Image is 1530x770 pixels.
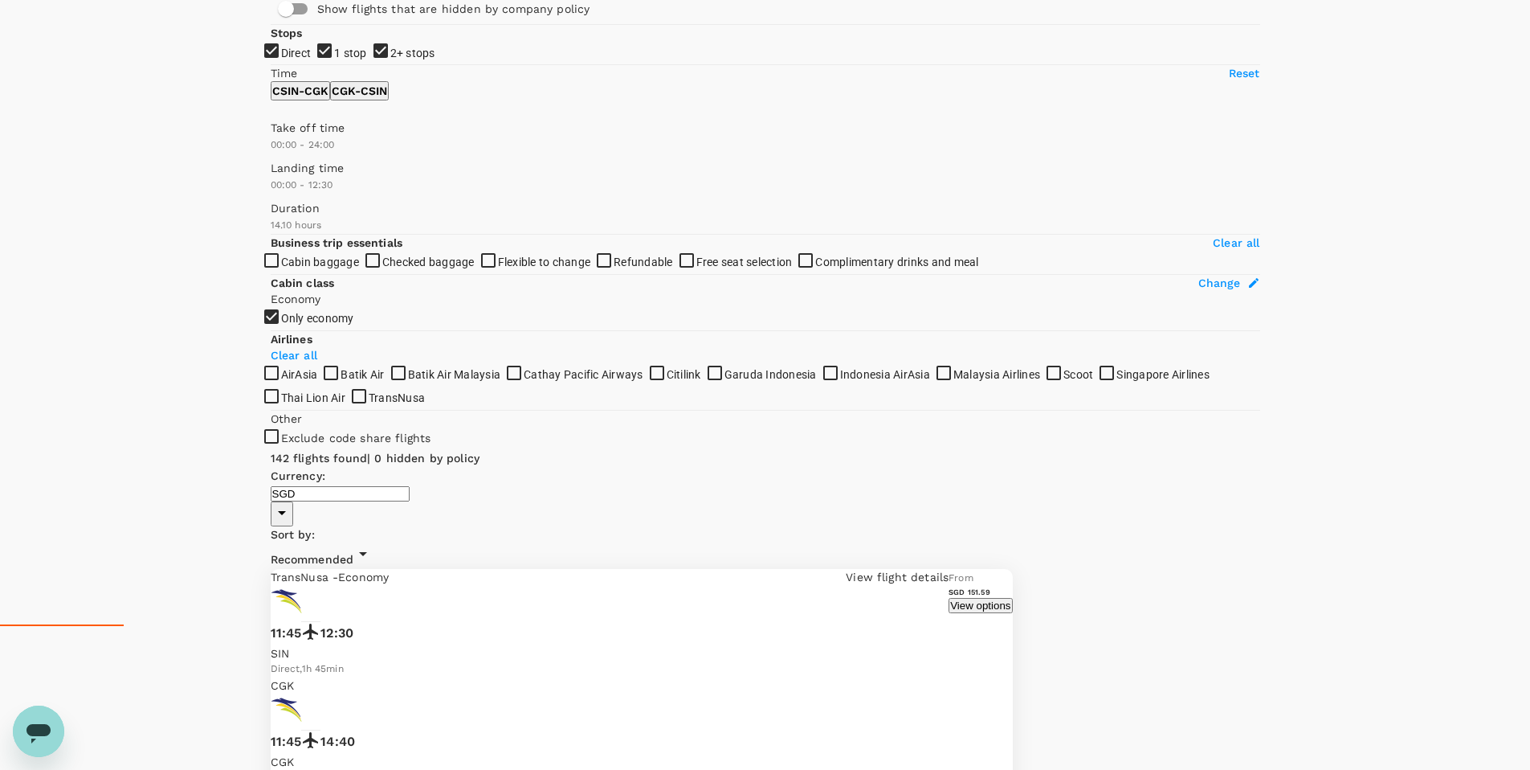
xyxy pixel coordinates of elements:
[13,706,64,757] iframe: Button to launch messaging window, conversation in progress
[271,678,949,694] p: CGK
[271,694,303,726] img: 8B
[271,624,302,643] p: 11:45
[271,754,949,770] p: CGK
[320,732,355,752] p: 14:40
[320,624,353,643] p: 12:30
[271,732,302,752] p: 11:45
[271,661,949,678] div: Direct , 1h 45min
[271,645,949,661] p: SIN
